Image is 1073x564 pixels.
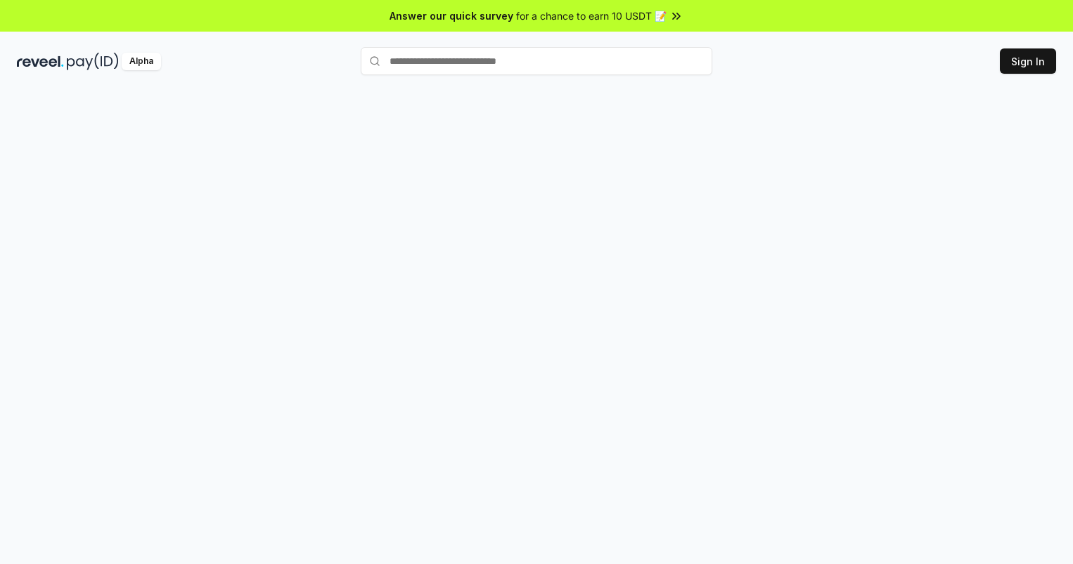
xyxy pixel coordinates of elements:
button: Sign In [1000,48,1056,74]
span: Answer our quick survey [390,8,513,23]
img: pay_id [67,53,119,70]
img: reveel_dark [17,53,64,70]
span: for a chance to earn 10 USDT 📝 [516,8,667,23]
div: Alpha [122,53,161,70]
